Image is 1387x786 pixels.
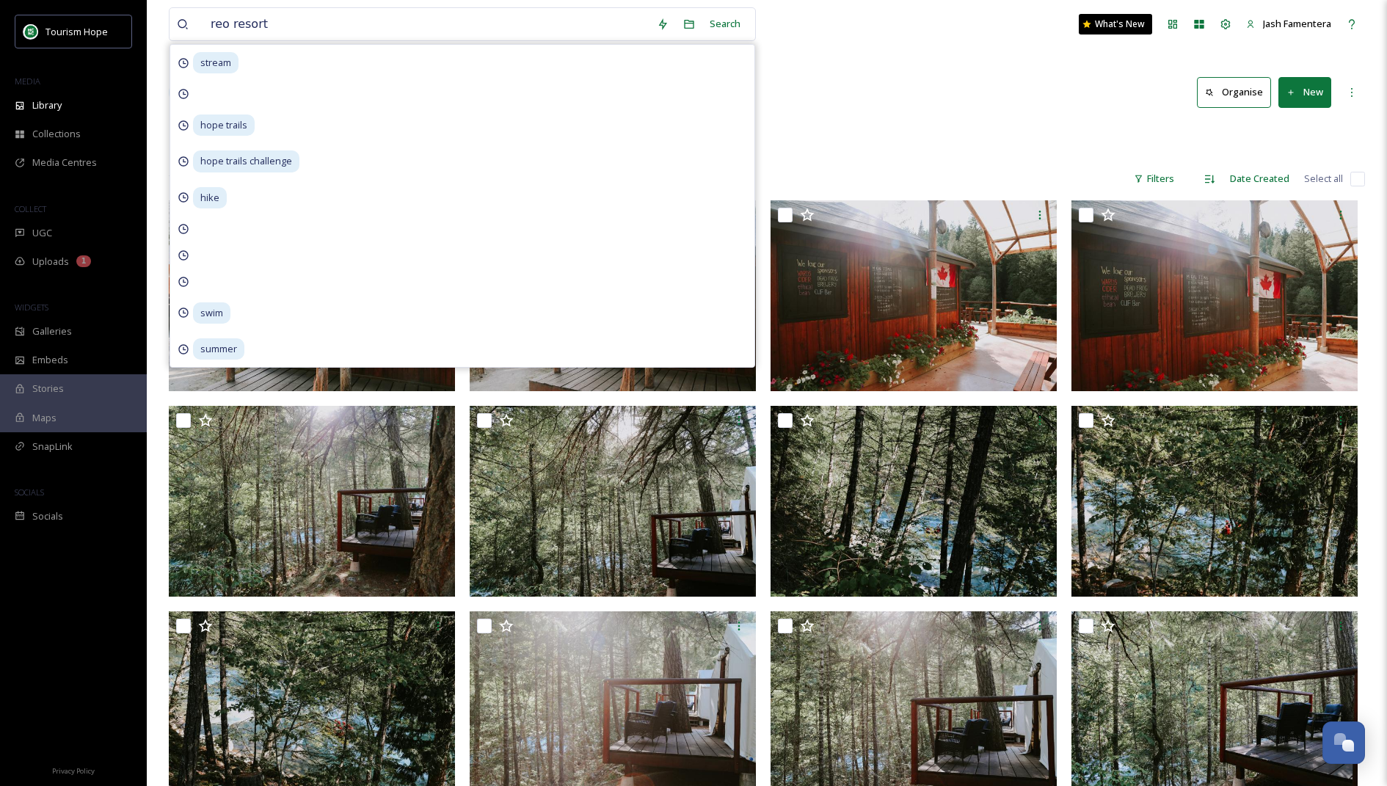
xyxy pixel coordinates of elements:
[32,156,97,170] span: Media Centres
[1304,172,1343,186] span: Select all
[15,487,44,498] span: SOCIALS
[32,440,73,454] span: SnapLink
[32,255,69,269] span: Uploads
[32,411,57,425] span: Maps
[32,353,68,367] span: Embeds
[15,203,46,214] span: COLLECT
[169,406,455,597] img: IMG_6727.jpg
[1263,17,1331,30] span: Jash Famentera
[32,324,72,338] span: Galleries
[771,200,1057,391] img: IMG_6729.jpg
[1239,10,1339,38] a: Jash Famentera
[32,509,63,523] span: Socials
[470,406,756,597] img: IMG_6726.jpg
[1278,77,1331,107] button: New
[32,127,81,141] span: Collections
[771,406,1057,597] img: IMG_6724.jpg
[45,25,108,38] span: Tourism Hope
[32,382,64,396] span: Stories
[52,766,95,776] span: Privacy Policy
[15,302,48,313] span: WIDGETS
[702,10,748,38] div: Search
[32,98,62,112] span: Library
[1079,14,1152,34] a: What's New
[193,187,227,208] span: hike
[169,200,455,391] img: IMG_6731.jpg
[203,8,649,40] input: Search your library
[193,302,230,324] span: swim
[52,761,95,779] a: Privacy Policy
[193,114,255,136] span: hope trails
[1197,77,1278,107] a: Organise
[1223,164,1297,193] div: Date Created
[1126,164,1182,193] div: Filters
[193,338,244,360] span: summer
[193,150,299,172] span: hope trails challenge
[76,255,91,267] div: 1
[1322,721,1365,764] button: Open Chat
[1071,200,1358,391] img: IMG_6729-2.jpg
[32,226,52,240] span: UGC
[169,172,203,186] span: 762 file s
[1197,77,1271,107] button: Organise
[23,24,38,39] img: logo.png
[1071,406,1358,597] img: IMG_6718.jpg
[193,52,239,73] span: stream
[15,76,40,87] span: MEDIA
